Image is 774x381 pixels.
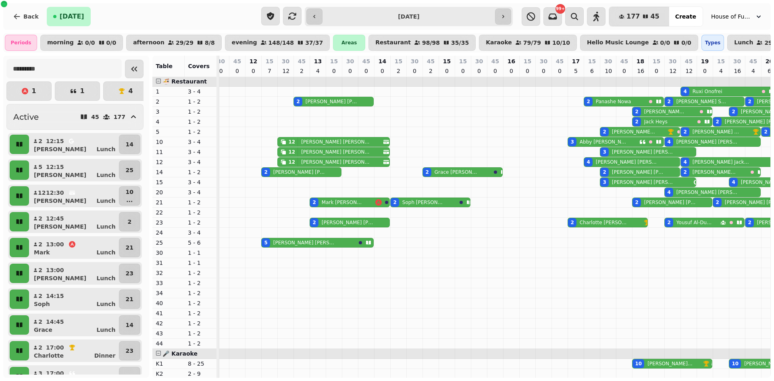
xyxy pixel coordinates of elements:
[676,189,739,196] p: [PERSON_NAME] [PERSON_NAME]
[766,57,773,65] p: 20
[156,118,181,126] p: 4
[733,57,741,65] p: 30
[612,129,655,135] p: [PERSON_NAME] Burns
[667,98,670,105] div: 2
[96,171,115,179] p: Lunch
[34,171,86,179] p: [PERSON_NAME]
[718,67,724,75] p: 4
[103,81,148,101] button: 4
[312,199,316,206] div: 2
[580,35,698,51] button: Hello Music Lounge0/00/0
[125,60,144,78] button: Collapse sidebar
[587,40,649,46] p: Hello Music Lounge
[347,67,353,75] p: 0
[750,67,756,75] p: 4
[479,35,577,51] button: Karaoke79/7910/10
[635,360,642,367] div: 10
[717,57,725,65] p: 15
[119,264,140,283] button: 23
[491,57,499,65] p: 45
[60,13,84,20] span: [DATE]
[363,67,369,75] p: 0
[106,40,117,46] p: 0 / 0
[96,300,115,308] p: Lunch
[411,67,418,75] p: 0
[626,13,640,20] span: 177
[331,67,337,75] p: 0
[298,57,306,65] p: 45
[34,248,50,256] p: Mark
[603,149,606,155] div: 3
[588,57,596,65] p: 15
[31,88,36,94] p: 1
[604,57,612,65] p: 30
[301,149,372,155] p: [PERSON_NAME] [PERSON_NAME]
[379,57,386,65] p: 14
[126,347,133,355] p: 23
[693,169,736,175] p: [PERSON_NAME] Court
[31,315,117,335] button: 214:45GraceLunch
[701,67,708,75] p: 0
[34,197,86,205] p: [PERSON_NAME]
[570,219,574,226] div: 2
[637,57,644,65] p: 18
[635,199,638,206] div: 2
[330,57,338,65] p: 15
[94,352,116,360] p: Dinner
[46,189,64,197] p: 12:30
[486,40,512,46] p: Karaoke
[188,128,214,136] p: 1 - 2
[508,67,514,75] p: 0
[31,341,117,360] button: 217:00CharlotteDinner
[612,169,664,175] p: [PERSON_NAME] [PERSON_NAME]
[176,40,193,46] p: 29 / 29
[268,40,294,46] p: 148 / 148
[683,88,687,95] div: 4
[38,266,43,274] p: 2
[85,40,95,46] p: 0 / 0
[126,295,133,303] p: 21
[475,57,483,65] p: 30
[732,108,735,115] div: 2
[683,169,687,175] div: 2
[312,219,316,226] div: 2
[766,67,772,75] p: 6
[716,199,719,206] div: 2
[188,98,214,106] p: 1 - 2
[96,145,115,153] p: Lunch
[647,360,693,367] p: [PERSON_NAME] Stead
[706,9,768,24] button: House of Fu Leeds
[675,14,696,19] span: Create
[156,138,181,146] p: 10
[711,12,751,21] span: House of Fu Leeds
[156,108,181,116] p: 3
[333,35,365,51] div: Areas
[667,219,670,226] div: 2
[40,35,123,51] button: morning0/00/0
[188,118,214,126] p: 1 - 2
[314,67,321,75] p: 4
[119,186,140,206] button: 10...
[156,158,181,166] p: 12
[31,289,117,309] button: 214:15SophLunch
[282,57,289,65] p: 30
[31,238,117,257] button: 213:00MarkLunch
[676,139,739,145] p: [PERSON_NAME] [PERSON_NAME]
[620,57,628,65] p: 45
[34,145,86,153] p: [PERSON_NAME]
[156,87,181,96] p: 1
[250,57,257,65] p: 12
[411,57,418,65] p: 30
[524,67,531,75] p: 0
[205,40,215,46] p: 8 / 8
[523,40,541,46] p: 79 / 79
[38,137,43,145] p: 2
[34,326,52,334] p: Grace
[156,98,181,106] p: 2
[264,239,267,246] div: 5
[667,139,670,145] div: 4
[379,67,385,75] p: 0
[188,63,210,69] span: Covers
[156,128,181,136] p: 5
[749,57,757,65] p: 45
